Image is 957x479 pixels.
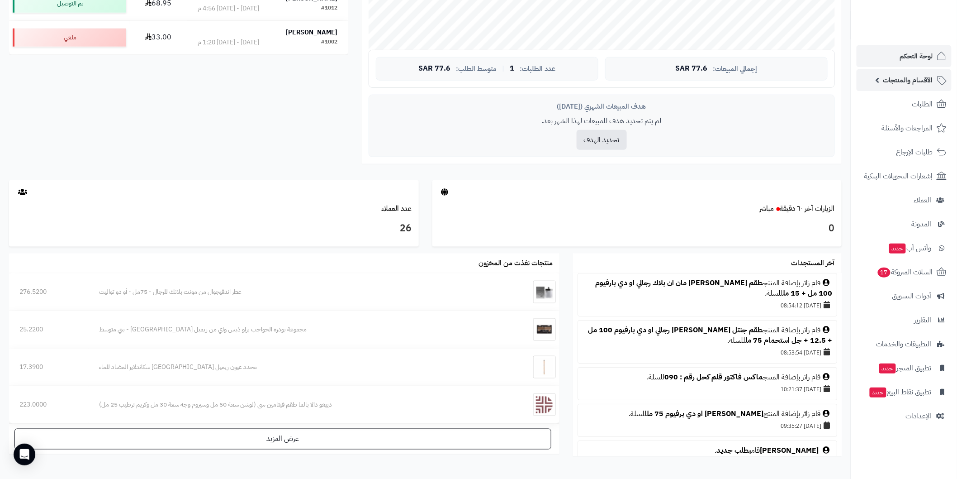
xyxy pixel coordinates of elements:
span: إشعارات التحويلات البنكية [864,170,933,182]
span: الطلبات [912,98,933,110]
div: قام زائر بإضافة المنتج للسلة. [583,409,832,419]
span: عدد الطلبات: [520,65,555,73]
img: دييغو دالا بالما طقم فيتامين سي (لوشن سعة 50 مل وسيروم وجه سعة 30 مل وكريم ترطيب 25 مل) [533,393,556,416]
a: طقم [PERSON_NAME] مان ان بلاك رجالي او دي بارفيوم 100 مل + 15 مل [595,278,832,299]
div: 17.3900 [19,363,78,372]
span: الأقسام والمنتجات [883,74,933,86]
p: لم يتم تحديد هدف للمبيعات لهذا الشهر بعد. [376,116,828,126]
span: المراجعات والأسئلة [882,122,933,134]
div: #1002 [322,38,338,47]
span: تطبيق نقاط البيع [869,386,932,398]
span: 77.6 SAR [675,65,707,73]
div: دييغو دالا بالما طقم فيتامين سي (لوشن سعة 50 مل وسيروم وجه سعة 30 مل وكريم ترطيب 25 مل) [99,400,500,409]
span: وآتس آب [888,242,932,254]
div: 223.0000 [19,400,78,409]
a: طلبات الإرجاع [857,141,952,163]
span: 1 [510,65,514,73]
span: تطبيق المتجر [878,362,932,374]
a: [PERSON_NAME] [760,445,819,456]
span: جديد [870,388,886,398]
h3: منتجات نفذت من المخزون [478,259,553,268]
a: الطلبات [857,93,952,115]
a: بطلب جديد [716,445,751,456]
span: 77.6 SAR [418,65,450,73]
img: محدد عيون ريميل لندن سكاندلايز المضاد للماء [533,356,556,378]
div: [DATE] - [DATE] 1:20 م [198,38,259,47]
a: تطبيق المتجرجديد [857,357,952,379]
div: Open Intercom Messenger [14,444,35,465]
small: مباشر [760,203,774,214]
span: الإعدادات [906,410,932,422]
a: العملاء [857,189,952,211]
a: التقارير [857,309,952,331]
span: العملاء [914,194,932,206]
div: #1012 [322,4,338,13]
span: إجمالي المبيعات: [713,65,757,73]
div: 25.2200 [19,325,78,334]
span: التقارير [914,314,932,326]
span: المدونة [912,218,932,230]
span: جديد [879,364,896,374]
a: الإعدادات [857,405,952,427]
img: عطر اندفيجوال من مونت بلانك للرجال - 75مل - أو دو تواليت [533,281,556,303]
div: [DATE] 09:35:27 [583,419,832,432]
a: المراجعات والأسئلة [857,117,952,139]
a: وآتس آبجديد [857,237,952,259]
div: قام زائر بإضافة المنتج للسلة. [583,278,832,299]
div: 276.5200 [19,287,78,297]
span: السلات المتروكة [877,266,933,278]
div: مجموعة بودرة الحواجب براو ذيس واي من ريميل [GEOGRAPHIC_DATA] - بني متوسط [99,325,500,334]
a: المدونة [857,213,952,235]
div: قام زائر بإضافة المنتج للسلة. [583,325,832,346]
button: تحديد الهدف [577,130,627,150]
span: جديد [889,244,906,254]
div: [DATE] 10:21:37 [583,383,832,395]
h3: 0 [439,221,835,236]
span: متوسط الطلب: [456,65,497,73]
div: [DATE] 08:53:54 [583,346,832,359]
div: عطر اندفيجوال من مونت بلانك للرجال - 75مل - أو دو تواليت [99,287,500,297]
td: 33.00 [130,21,187,54]
img: مجموعة بودرة الحواجب براو ذيس واي من ريميل لندن - بني متوسط [533,318,556,341]
a: عدد العملاء [382,203,412,214]
div: [DATE] 22:37:16 [583,456,832,469]
div: [DATE] - [DATE] 4:56 م [198,4,259,13]
a: عرض المزيد [14,429,551,450]
strong: [PERSON_NAME] [286,28,338,37]
span: التطبيقات والخدمات [876,338,932,350]
a: تطبيق نقاط البيعجديد [857,381,952,403]
div: محدد عيون ريميل [GEOGRAPHIC_DATA] سكاندلايز المضاد للماء [99,363,500,372]
span: | [502,65,504,72]
a: إشعارات التحويلات البنكية [857,165,952,187]
div: ملغي [13,29,126,47]
div: هدف المبيعات الشهري ([DATE]) [376,102,828,111]
a: لوحة التحكم [857,45,952,67]
div: قام . [583,445,832,456]
span: لوحة التحكم [900,50,933,62]
h3: آخر المستجدات [791,259,835,268]
div: [DATE] 08:54:12 [583,299,832,311]
a: ماكس فاكتور قلم كحل رقم : 090 [664,372,763,383]
a: طقم جنتل [PERSON_NAME] رجالي او دي بارفيوم 100 مل + 12.5 + جل استحمام 75 مل [588,325,832,346]
div: قام زائر بإضافة المنتج للسلة. [583,372,832,383]
span: طلبات الإرجاع [896,146,933,158]
a: الزيارات آخر ٦٠ دقيقةمباشر [760,203,835,214]
h3: 26 [16,221,412,236]
a: التطبيقات والخدمات [857,333,952,355]
a: [PERSON_NAME] او دي برفيوم 75 مل [647,408,763,419]
a: السلات المتروكة17 [857,261,952,283]
span: أدوات التسويق [892,290,932,302]
a: أدوات التسويق [857,285,952,307]
span: 17 [878,268,891,278]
